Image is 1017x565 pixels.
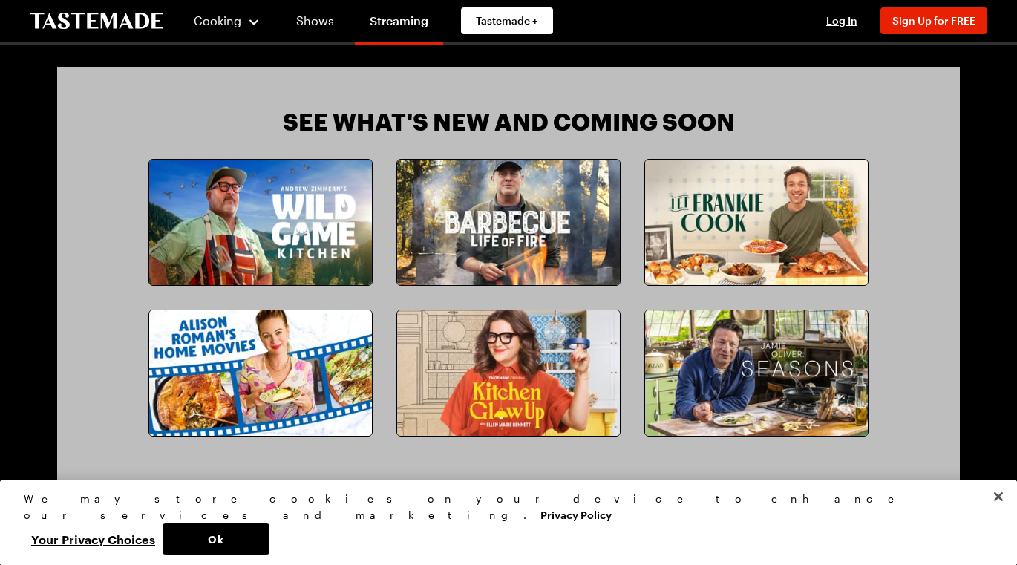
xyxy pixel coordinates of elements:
button: Ok [163,523,269,555]
a: Tastemade + [461,7,553,34]
img: Alison Roman's Home Movies [149,310,372,436]
a: Streaming [355,3,443,45]
span: Tastemade + [476,13,538,28]
button: Sign Up for FREE [880,7,987,34]
a: Andrew Zimmern's Wild Game Kitchen [148,159,373,286]
span: Log In [826,14,857,27]
img: Barbecue: Life of Fire [397,160,620,285]
div: We may store cookies on your device to enhance our services and marketing. [24,491,981,523]
a: More information about your privacy, opens in a new tab [540,507,612,521]
img: Let Frankie Cook [645,160,868,285]
button: Log In [812,13,872,28]
span: Cooking [194,13,241,27]
a: To Tastemade Home Page [30,13,163,30]
a: Let Frankie Cook [644,159,869,286]
img: Kitchen Glow Up [397,310,620,436]
button: Close [982,480,1015,513]
button: Cooking [193,3,261,39]
button: Your Privacy Choices [24,523,163,555]
img: Andrew Zimmern's Wild Game Kitchen [149,160,372,285]
div: Privacy [24,491,981,555]
h3: See What's New and Coming Soon [283,108,735,135]
a: Alison Roman's Home Movies [148,310,373,437]
a: Kitchen Glow Up [396,310,621,437]
img: Jamie Oliver: Seasons [645,310,868,436]
a: Jamie Oliver: Seasons [644,310,869,437]
a: Barbecue: Life of Fire [396,159,621,286]
span: Sign Up for FREE [892,14,975,27]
